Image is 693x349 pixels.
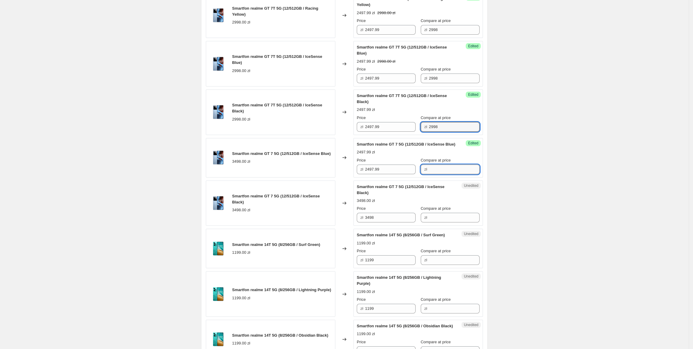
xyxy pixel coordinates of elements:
[424,306,427,311] span: zł
[209,240,227,258] img: 20871_realme-14T-5G-Green-1_80x.png
[232,54,322,65] span: Smartfon realme GT 7T 5G (12/512GB / IceSense Blue)
[360,306,363,311] span: zł
[232,250,250,256] div: 1199.00 zł
[357,10,375,16] div: 2497.99 zł
[421,297,451,302] span: Compare at price
[357,324,453,328] span: Smartfon realme 14T 5G (8/256GB / Obsidian Black)
[424,124,427,129] span: zł
[421,249,451,253] span: Compare at price
[360,258,363,262] span: zł
[357,340,366,344] span: Price
[232,159,250,165] div: 3498.00 zł
[464,183,478,188] span: Unedited
[468,44,478,49] span: Edited
[421,158,451,162] span: Compare at price
[209,194,227,212] img: 21180_realme_GT_7T_PDP_blue_top_and_bottom_25283_2529_80x.png
[424,215,427,220] span: zł
[357,142,455,146] span: Smartfon realme GT 7 5G (12/512GB / IceSense Blue)
[209,149,227,167] img: 21180_realme_GT_7T_PDP_blue_top_and_bottom_25283_2529_80x.png
[357,93,447,104] span: Smartfon realme GT 7T 5G (12/512GB / IceSense Black)
[232,194,320,204] span: Smartfon realme GT 7 5G (12/512GB / IceSense Black)
[209,103,227,121] img: 21094_realme-GT-7T-IceSense-Blue-1_80x.png
[232,116,250,122] div: 2998.00 zł
[464,231,478,236] span: Unedited
[232,340,250,346] div: 1199.00 zł
[357,115,366,120] span: Price
[357,158,366,162] span: Price
[232,242,320,247] span: Smartfon realme 14T 5G (8/256GB / Surf Green)
[357,198,375,204] div: 3498.00 zł
[357,45,447,55] span: Smartfon realme GT 7T 5G (12/512GB / IceSense Blue)
[464,274,478,279] span: Unedited
[357,107,375,113] div: 2497.99 zł
[424,27,427,32] span: zł
[357,331,375,337] div: 1199.00 zł
[232,151,331,156] span: Smartfon realme GT 7 5G (12/512GB / IceSense Blue)
[377,58,395,64] strike: 2998.00 zł
[232,207,250,213] div: 3498.00 zł
[377,10,395,16] strike: 2998.00 zł
[209,6,227,24] img: 21094_realme-GT-7T-IceSense-Blue-1_80x.png
[421,67,451,71] span: Compare at price
[421,206,451,211] span: Compare at price
[357,184,444,195] span: Smartfon realme GT 7 5G (12/512GB / IceSense Black)
[232,103,322,113] span: Smartfon realme GT 7T 5G (12/512GB / IceSense Black)
[360,215,363,220] span: zł
[357,275,441,286] span: Smartfon realme 14T 5G (8/256GB / Lightning Purple)
[232,68,250,74] div: 2998.00 zł
[232,333,328,338] span: Smartfon realme 14T 5G (8/256GB / Obsidian Black)
[464,322,478,327] span: Unedited
[424,76,427,80] span: zł
[357,289,375,295] div: 1199.00 zł
[209,55,227,73] img: 21094_realme-GT-7T-IceSense-Blue-1_80x.png
[357,206,366,211] span: Price
[357,67,366,71] span: Price
[360,76,363,80] span: zł
[360,27,363,32] span: zł
[421,340,451,344] span: Compare at price
[357,58,375,64] div: 2497.99 zł
[232,6,318,17] span: Smartfon realme GT 7T 5G (12/512GB / Racing Yellow)
[360,167,363,171] span: zł
[357,240,375,246] div: 1199.00 zł
[357,297,366,302] span: Price
[209,285,227,303] img: 20871_realme-14T-5G-Green-1_80x.png
[357,233,445,237] span: Smartfon realme 14T 5G (8/256GB / Surf Green)
[357,249,366,253] span: Price
[468,141,478,146] span: Edited
[468,92,478,97] span: Edited
[232,19,250,25] div: 2998.00 zł
[232,295,250,301] div: 1199.00 zł
[357,149,375,155] div: 2497.99 zł
[360,124,363,129] span: zł
[421,115,451,120] span: Compare at price
[421,18,451,23] span: Compare at price
[424,167,427,171] span: zł
[357,18,366,23] span: Price
[232,288,331,292] span: Smartfon realme 14T 5G (8/256GB / Lightning Purple)
[209,330,227,348] img: 20871_realme-14T-5G-Green-1_80x.png
[424,258,427,262] span: zł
